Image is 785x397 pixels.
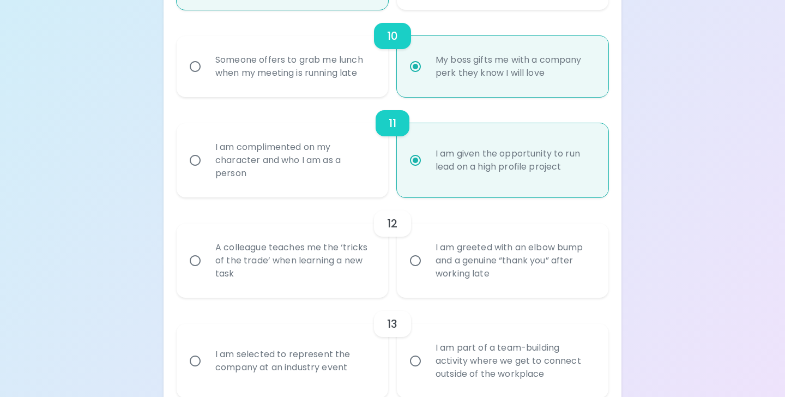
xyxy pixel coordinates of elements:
[207,228,382,293] div: A colleague teaches me the ‘tricks of the trade’ when learning a new task
[207,128,382,193] div: I am complimented on my character and who I am as a person
[177,97,608,197] div: choice-group-check
[387,315,397,333] h6: 13
[177,10,608,97] div: choice-group-check
[427,328,602,394] div: I am part of a team-building activity where we get to connect outside of the workplace
[387,27,398,45] h6: 10
[427,228,602,293] div: I am greeted with an elbow bump and a genuine “thank you” after working late
[427,134,602,187] div: I am given the opportunity to run lead on a high profile project
[207,40,382,93] div: Someone offers to grab me lunch when my meeting is running late
[427,40,602,93] div: My boss gifts me with a company perk they know I will love
[387,215,397,232] h6: 12
[207,335,382,387] div: I am selected to represent the company at an industry event
[177,197,608,298] div: choice-group-check
[389,115,396,132] h6: 11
